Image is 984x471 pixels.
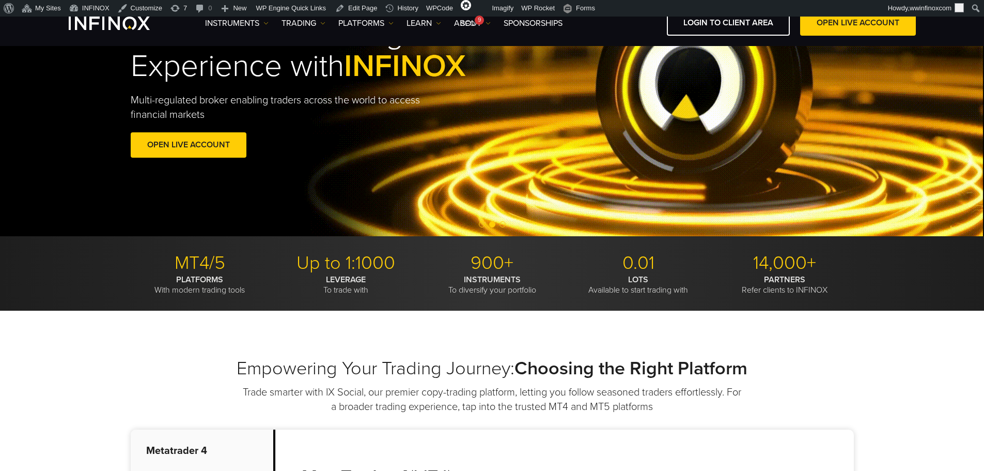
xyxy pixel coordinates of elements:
[475,16,484,25] div: 9
[131,93,438,122] p: Multi-regulated broker enabling traders across the world to access financial markets
[205,17,269,29] a: Instruments
[131,275,269,295] p: With modern trading tools
[667,10,790,36] a: LOGIN TO CLIENT AREA
[715,275,854,295] p: Refer clients to INFINOX
[423,252,561,275] p: 900+
[514,357,747,379] strong: Choosing the Right Platform
[423,275,561,295] p: To diversify your portfolio
[800,10,916,36] a: OPEN LIVE ACCOUNT
[489,221,495,227] span: Go to slide 2
[628,275,648,285] strong: LOTS
[131,132,246,158] a: OPEN LIVE ACCOUNT
[338,17,394,29] a: PLATFORMS
[242,385,743,414] p: Trade smarter with IX Social, our premier copy-trading platform, letting you follow seasoned trad...
[131,357,854,380] h2: Empowering Your Trading Journey:
[176,275,223,285] strong: PLATFORMS
[569,275,708,295] p: Available to start trading with
[282,17,325,29] a: TRADING
[326,275,366,285] strong: LEVERAGE
[277,275,415,295] p: To trade with
[69,17,174,30] a: INFINOX Logo
[715,252,854,275] p: 14,000+
[131,18,514,83] h1: Elevate Your Trading Experience with
[504,17,563,29] a: SPONSORSHIPS
[569,252,708,275] p: 0.01
[461,20,475,27] span: SEO
[910,4,951,12] span: wwinfinoxcom
[277,252,415,275] p: Up to 1:1000
[464,275,521,285] strong: INSTRUMENTS
[344,48,466,85] span: INFINOX
[499,221,506,227] span: Go to slide 3
[479,221,485,227] span: Go to slide 1
[454,17,491,29] a: ABOUT
[407,17,441,29] a: Learn
[131,252,269,275] p: MT4/5
[764,275,805,285] strong: PARTNERS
